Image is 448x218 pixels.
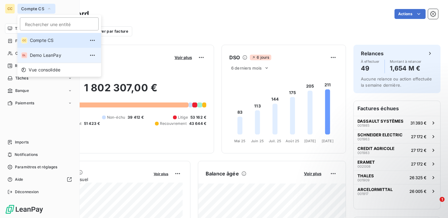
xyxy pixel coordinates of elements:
[427,197,442,212] iframe: Intercom live chat
[357,132,403,137] span: SCHNEIDER ELECTRIC
[361,60,380,63] span: À effectuer
[154,172,168,176] span: Voir plus
[394,9,426,19] button: Actions
[84,121,100,126] span: 51 423 €
[175,55,192,60] span: Voir plus
[390,60,422,63] span: Montant à relancer
[81,26,132,36] button: Filtrer par facture
[160,121,187,126] span: Recouvrement
[357,151,370,155] span: 001983
[411,134,427,139] span: 27 172 €
[15,63,31,69] span: Relances
[357,146,394,151] span: CREDIT AGRICOLE
[15,152,38,157] span: Notifications
[354,101,440,116] h6: Factures échues
[35,176,149,183] span: Chiffre d'affaires mensuel
[286,139,299,143] tspan: Août 25
[354,129,440,143] button: SCHNEIDER ELECTRIC00196327 172 €
[5,175,74,184] a: Aide
[21,52,27,58] div: DL
[302,171,323,176] button: Voir plus
[304,139,316,143] tspan: [DATE]
[152,171,170,176] button: Voir plus
[361,50,384,57] h6: Relances
[20,17,99,30] input: placeholder
[5,4,15,14] div: CC
[269,139,281,143] tspan: Juil. 25
[229,54,240,61] h6: DSO
[15,177,23,182] span: Aide
[21,37,27,43] div: CC
[361,76,432,88] span: Aucune relance ou action effectuée la semaine dernière.
[390,63,422,73] h4: 1,654 M €
[15,38,31,44] span: Factures
[29,67,60,73] span: Vue consolidée
[234,139,246,143] tspan: Mai 25
[206,170,239,177] h6: Balance âgée
[21,6,44,11] span: Compte CS
[30,52,85,58] span: Demo LeanPay
[250,55,271,60] span: 6 jours
[354,116,440,129] button: DASSAULT SYSTÈMES00198531 393 €
[190,115,206,120] span: 53 162 €
[15,164,57,170] span: Paramètres et réglages
[173,55,194,60] button: Voir plus
[231,66,262,70] span: 6 derniers mois
[357,124,370,127] span: 001985
[322,139,334,143] tspan: [DATE]
[5,204,44,214] img: Logo LeanPay
[30,37,85,43] span: Compte CS
[35,82,206,100] h2: 1 802 307,00 €
[107,115,125,120] span: Non-échu
[361,63,380,73] h4: 49
[128,115,144,120] span: 39 412 €
[251,139,264,143] tspan: Juin 25
[354,157,440,170] button: ERAMET00200827 172 €
[304,171,321,176] span: Voir plus
[324,158,448,201] iframe: Intercom notifications message
[15,100,34,106] span: Paiements
[15,139,29,145] span: Imports
[15,189,39,195] span: Déconnexion
[178,115,188,120] span: Litige
[354,143,440,157] button: CREDIT AGRICOLE00198327 172 €
[15,88,29,93] span: Banque
[357,119,404,124] span: DASSAULT SYSTÈMES
[411,148,427,153] span: 27 172 €
[357,137,370,141] span: 001963
[440,197,445,202] span: 1
[15,51,28,56] span: Clients
[189,121,206,126] span: 43 644 €
[15,26,44,31] span: Tableau de bord
[15,75,28,81] span: Tâches
[410,120,427,125] span: 31 393 €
